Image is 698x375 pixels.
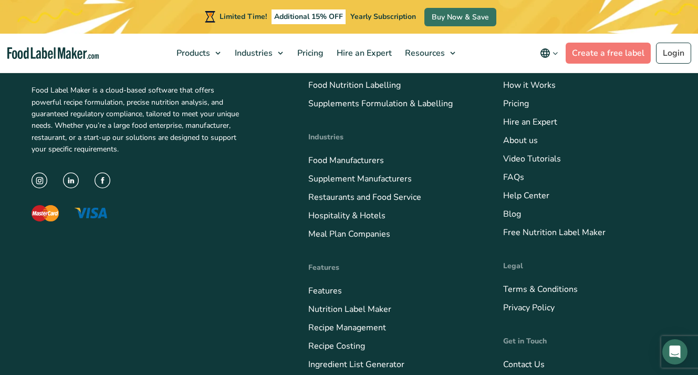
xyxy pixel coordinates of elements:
[308,322,386,333] a: Recipe Management
[503,153,561,165] a: Video Tutorials
[32,205,59,221] img: The Mastercard logo displaying a red circle saying
[399,34,461,73] a: Resources
[503,79,556,91] a: How it Works
[291,34,328,73] a: Pricing
[566,43,651,64] a: Create a free label
[32,173,47,188] img: instagram icon
[32,85,243,155] p: Food Label Maker is a cloud-based software that offers powerful recipe formulation, precise nutri...
[656,43,691,64] a: Login
[503,116,557,128] a: Hire an Expert
[503,190,549,201] a: Help Center
[75,208,107,218] img: The Visa logo with blue letters and a yellow flick above the
[503,208,521,220] a: Blog
[308,228,390,240] a: Meal Plan Companies
[503,302,555,313] a: Privacy Policy
[308,131,472,143] h4: Industries
[308,340,365,352] a: Recipe Costing
[308,285,342,297] a: Features
[503,98,529,109] a: Pricing
[272,9,346,24] span: Additional 15% OFF
[228,34,288,73] a: Industries
[308,262,472,273] h4: Features
[308,210,386,221] a: Hospitality & Hotels
[308,303,391,315] a: Nutrition Label Maker
[294,47,325,59] span: Pricing
[503,260,666,271] h4: Legal
[402,47,446,59] span: Resources
[334,47,393,59] span: Hire an Expert
[330,34,396,73] a: Hire an Expert
[173,47,211,59] span: Products
[503,227,606,238] a: Free Nutrition Label Maker
[662,339,687,364] div: Open Intercom Messenger
[503,135,538,146] a: About us
[503,171,524,183] a: FAQs
[170,34,226,73] a: Products
[232,47,274,59] span: Industries
[503,283,578,295] a: Terms & Conditions
[308,98,453,109] a: Supplements Formulation & Labelling
[220,12,267,22] span: Limited Time!
[308,79,401,91] a: Food Nutrition Labelling
[308,191,421,203] a: Restaurants and Food Service
[308,173,412,185] a: Supplement Manufacturers
[503,336,666,347] h4: Get in Touch
[308,155,384,166] a: Food Manufacturers
[350,12,416,22] span: Yearly Subscription
[424,8,496,26] a: Buy Now & Save
[308,359,404,370] a: Ingredient List Generator
[503,359,545,370] a: Contact Us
